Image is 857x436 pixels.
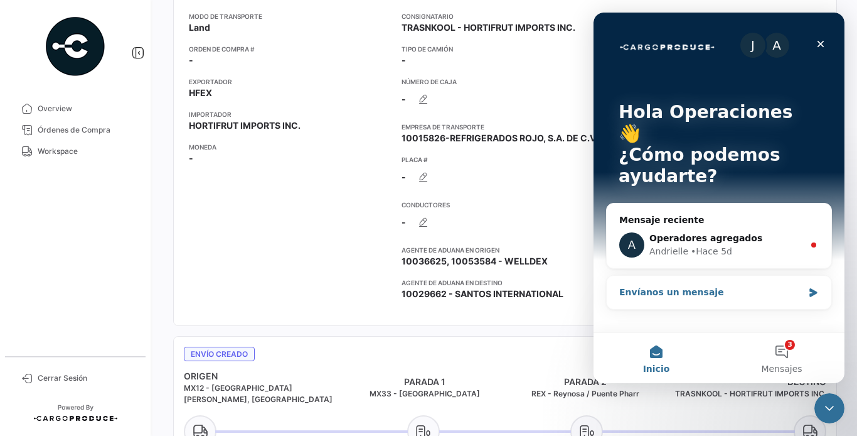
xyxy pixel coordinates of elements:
[402,216,406,229] span: -
[184,347,255,361] span: Envío creado
[402,54,406,67] span: -
[10,119,141,141] a: Órdenes de Compra
[344,388,505,400] h5: MX33 - [GEOGRAPHIC_DATA]
[402,132,598,144] span: 10015826-REFRIGERADOS ROJO, S.A. DE C.V.
[189,152,193,165] span: -
[402,93,406,106] span: -
[189,21,210,34] span: Land
[402,200,604,210] app-card-info-title: Conductores
[184,383,344,405] h5: MX12 - [GEOGRAPHIC_DATA][PERSON_NAME], [GEOGRAPHIC_DATA]
[38,373,136,384] span: Cerrar Sesión
[402,122,604,132] app-card-info-title: Empresa de Transporte
[505,376,666,388] h4: PARADA 2
[189,11,391,21] app-card-info-title: Modo de Transporte
[189,77,391,87] app-card-info-title: Exportador
[189,87,212,99] span: HFEX
[402,77,604,87] app-card-info-title: Número de Caja
[10,141,141,162] a: Workspace
[38,146,136,157] span: Workspace
[38,103,136,114] span: Overview
[402,11,604,21] app-card-info-title: Consignatario
[189,119,301,132] span: HORTIFRUT IMPORTS INC.
[505,388,666,400] h5: REX - Reynosa / Puente Pharr
[402,21,575,34] span: TRASNKOOL - HORTIFRUT IMPORTS INC.
[402,155,604,165] app-card-info-title: Placa #
[10,98,141,119] a: Overview
[189,142,391,152] app-card-info-title: Moneda
[614,11,821,21] app-card-info-title: Condición
[402,44,604,54] app-card-info-title: Tipo de Camión
[666,388,826,400] h5: TRASNKOOL - HORTIFRUT IMPORTS INC.
[184,370,344,383] h4: ORIGEN
[344,376,505,388] h4: PARADA 1
[402,171,406,183] span: -
[594,13,844,383] iframe: Intercom live chat
[814,393,844,423] iframe: Intercom live chat
[189,54,193,67] span: -
[38,124,136,136] span: Órdenes de Compra
[402,245,604,255] app-card-info-title: Agente de Aduana en Origen
[402,255,548,268] span: 10036625, 10053584 - WELLDEX
[402,278,604,288] app-card-info-title: Agente de Aduana en Destino
[189,109,391,119] app-card-info-title: Importador
[402,288,563,300] span: 10029662 - SANTOS INTERNATIONAL
[189,44,391,54] app-card-info-title: Orden de Compra #
[44,15,107,78] img: powered-by.png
